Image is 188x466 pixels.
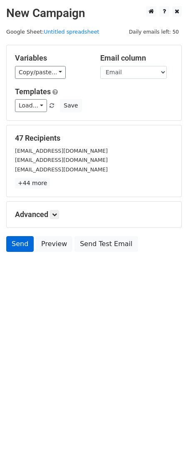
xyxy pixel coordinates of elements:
[44,29,99,35] a: Untitled spreadsheet
[15,99,47,112] a: Load...
[15,134,173,143] h5: 47 Recipients
[6,236,34,252] a: Send
[36,236,72,252] a: Preview
[15,210,173,219] h5: Advanced
[126,29,182,35] a: Daily emails left: 50
[100,54,173,63] h5: Email column
[15,87,51,96] a: Templates
[15,66,66,79] a: Copy/paste...
[15,178,50,188] a: +44 more
[15,54,88,63] h5: Variables
[6,29,99,35] small: Google Sheet:
[146,426,188,466] iframe: Chat Widget
[74,236,138,252] a: Send Test Email
[126,27,182,37] span: Daily emails left: 50
[15,148,108,154] small: [EMAIL_ADDRESS][DOMAIN_NAME]
[15,157,108,163] small: [EMAIL_ADDRESS][DOMAIN_NAME]
[60,99,82,112] button: Save
[15,166,108,173] small: [EMAIL_ADDRESS][DOMAIN_NAME]
[6,6,182,20] h2: New Campaign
